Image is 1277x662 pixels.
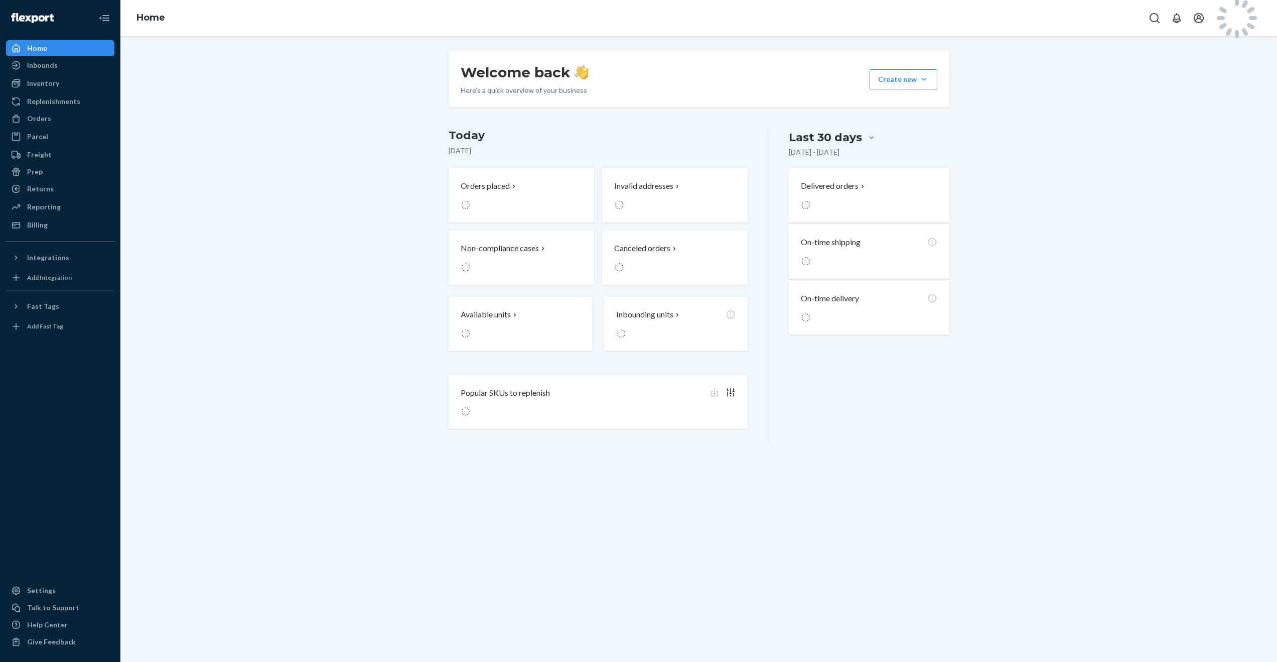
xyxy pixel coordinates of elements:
div: Orders [27,114,51,124]
button: Close Navigation [94,8,114,28]
a: Returns [6,181,114,197]
p: Canceled orders [614,243,670,254]
div: Billing [27,220,48,230]
ol: breadcrumbs [128,4,173,33]
a: Home [136,12,165,23]
button: Create new [870,69,937,89]
p: On-time shipping [801,237,861,248]
button: Canceled orders [602,231,748,285]
button: Open account menu [1189,8,1209,28]
button: Inbounding units [604,297,748,351]
button: Open Search Box [1145,8,1165,28]
button: Orders placed [449,168,594,223]
a: Add Integration [6,270,114,286]
a: Home [6,40,114,56]
div: Add Fast Tag [27,322,63,330]
h1: Welcome back [461,63,589,81]
div: Returns [27,184,54,194]
p: Invalid addresses [614,180,673,192]
p: [DATE] [449,146,748,156]
p: Orders placed [461,180,510,192]
div: Integrations [27,253,69,263]
button: Give Feedback [6,634,114,650]
a: Talk to Support [6,600,114,616]
button: Invalid addresses [602,168,748,223]
button: Available units [449,297,592,351]
div: Inventory [27,78,59,88]
button: Non-compliance cases [449,231,594,285]
a: Billing [6,217,114,233]
a: Add Fast Tag [6,318,114,335]
div: Inbounds [27,60,58,70]
img: hand-wave emoji [575,65,589,79]
a: Settings [6,583,114,599]
a: Help Center [6,617,114,633]
a: Orders [6,111,114,127]
div: Talk to Support [27,603,79,613]
a: Reporting [6,199,114,215]
div: Fast Tags [27,301,59,311]
div: Home [27,43,47,53]
div: Replenishments [27,96,80,106]
div: Reporting [27,202,61,212]
a: Parcel [6,129,114,145]
div: Parcel [27,132,48,142]
img: Flexport logo [11,13,54,23]
a: Prep [6,164,114,180]
a: Inbounds [6,57,114,73]
a: Freight [6,147,114,163]
button: Integrations [6,250,114,266]
div: Give Feedback [27,637,76,647]
button: Delivered orders [801,180,867,192]
div: Prep [27,167,43,177]
div: Add Integration [27,273,72,282]
div: Last 30 days [789,130,862,145]
button: Open notifications [1167,8,1187,28]
h3: Today [449,128,748,144]
p: Popular SKUs to replenish [461,387,550,399]
p: Non-compliance cases [461,243,539,254]
p: Here’s a quick overview of your business [461,85,589,95]
div: Freight [27,150,52,160]
div: Settings [27,586,56,596]
div: Help Center [27,620,68,630]
a: Replenishments [6,93,114,109]
a: Inventory [6,75,114,91]
p: [DATE] - [DATE] [789,147,839,157]
p: Available units [461,309,511,320]
button: Fast Tags [6,298,114,314]
p: On-time delivery [801,293,859,304]
p: Inbounding units [616,309,673,320]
